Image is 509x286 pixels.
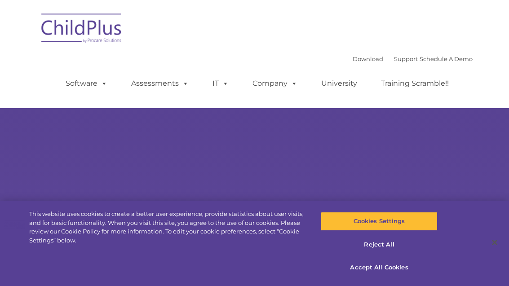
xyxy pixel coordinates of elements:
a: Training Scramble!! [372,75,458,92]
a: Company [243,75,306,92]
img: ChildPlus by Procare Solutions [37,7,127,52]
a: Software [57,75,116,92]
button: Cookies Settings [321,212,438,231]
a: IT [204,75,238,92]
a: Support [394,55,418,62]
a: Schedule A Demo [420,55,473,62]
a: University [312,75,366,92]
div: This website uses cookies to create a better user experience, provide statistics about user visit... [29,210,305,245]
button: Accept All Cookies [321,258,438,277]
font: | [353,55,473,62]
a: Download [353,55,383,62]
button: Reject All [321,235,438,254]
a: Assessments [122,75,198,92]
button: Close [485,233,505,252]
